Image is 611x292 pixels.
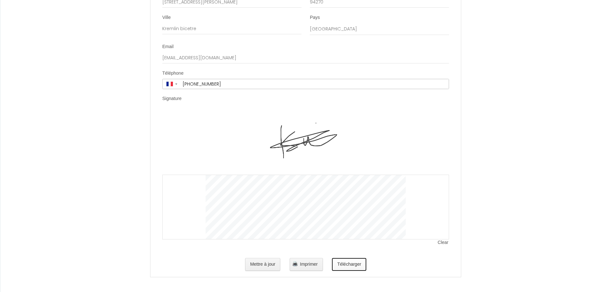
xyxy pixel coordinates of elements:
label: Téléphone [162,70,183,77]
button: Télécharger [332,258,366,271]
label: Signature [162,96,182,102]
label: Email [162,44,174,50]
label: Pays [310,14,320,21]
input: +33 6 12 34 56 78 [180,79,449,89]
img: signature [270,111,342,175]
span: ▼ [174,83,178,85]
span: Clear [438,239,449,246]
img: printer.png [293,261,298,266]
button: Mettre à jour [245,258,281,271]
label: Ville [162,14,171,21]
span: Imprimer [300,262,318,267]
button: Imprimer [290,258,323,271]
